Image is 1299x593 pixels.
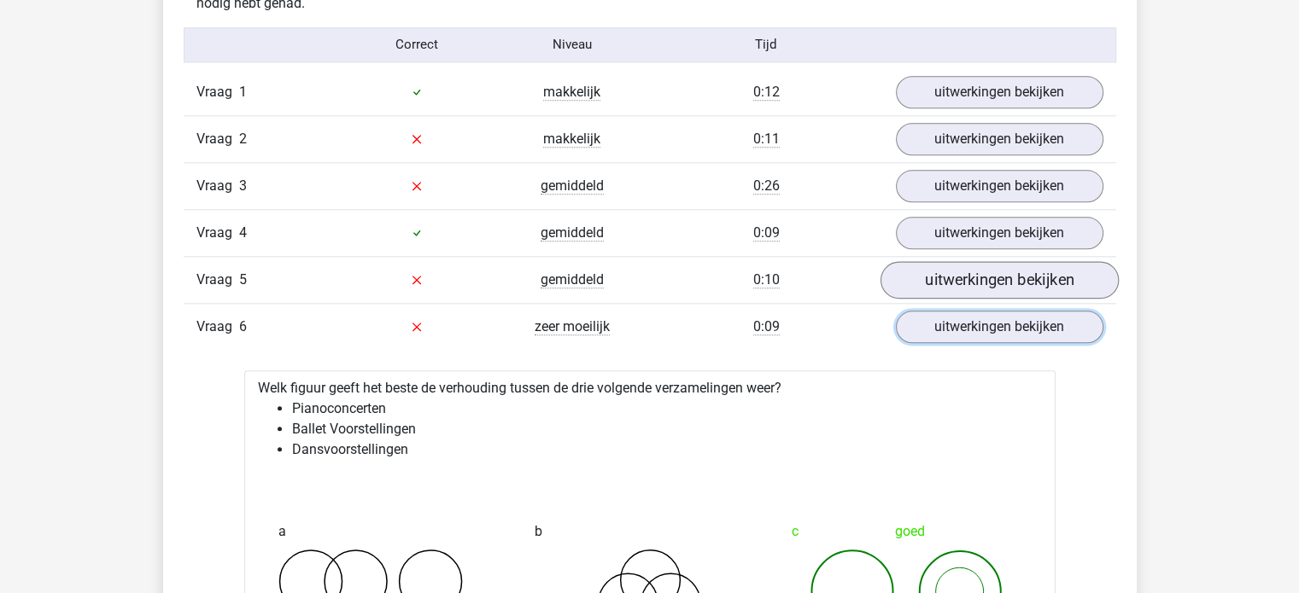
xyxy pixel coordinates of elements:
span: a [278,515,286,549]
div: Correct [339,35,494,55]
span: zeer moeilijk [535,318,610,335]
a: uitwerkingen bekijken [880,261,1118,299]
div: goed [792,515,1021,549]
span: 0:26 [753,177,780,195]
span: 0:09 [753,318,780,335]
span: 0:12 [753,84,780,101]
span: Vraag [196,82,239,102]
span: gemiddeld [541,224,604,241]
li: Dansvoorstellingen [292,439,1042,460]
span: Vraag [196,223,239,243]
span: 0:10 [753,271,780,288]
a: uitwerkingen bekijken [896,76,1103,108]
span: 4 [239,224,247,241]
span: gemiddeld [541,271,604,288]
li: Ballet Voorstellingen [292,419,1042,439]
span: 0:11 [753,131,780,148]
span: c [792,515,799,549]
a: uitwerkingen bekijken [896,217,1103,249]
span: 1 [239,84,247,100]
span: makkelijk [543,84,600,101]
span: 6 [239,318,247,334]
span: gemiddeld [541,177,604,195]
a: uitwerkingen bekijken [896,123,1103,155]
span: 5 [239,271,247,288]
span: Vraag [196,317,239,337]
li: Pianoconcerten [292,398,1042,419]
a: uitwerkingen bekijken [896,170,1103,202]
span: Vraag [196,176,239,196]
span: Vraag [196,270,239,290]
span: b [535,515,542,549]
span: 2 [239,131,247,147]
span: 3 [239,177,247,194]
div: Tijd [649,35,882,55]
span: makkelijk [543,131,600,148]
a: uitwerkingen bekijken [896,311,1103,343]
span: Vraag [196,129,239,149]
div: Niveau [494,35,650,55]
span: 0:09 [753,224,780,241]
